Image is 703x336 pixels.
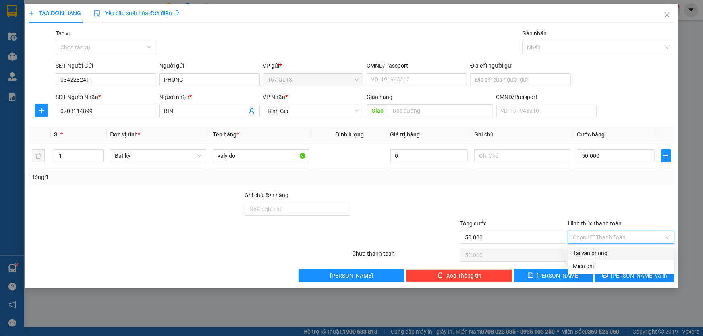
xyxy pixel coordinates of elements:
[159,61,259,70] div: Người gửi
[470,61,570,70] div: Địa chỉ người gửi
[537,271,580,280] span: [PERSON_NAME]
[213,149,309,162] input: VD: Bàn, Ghế
[35,107,48,113] span: plus
[245,203,351,216] input: Ghi chú đơn hàng
[245,192,289,198] label: Ghi chú đơn hàng
[390,131,420,138] span: Giá trị hàng
[446,271,481,280] span: Xóa Thông tin
[471,127,574,142] th: Ghi chú
[595,269,674,282] button: printer[PERSON_NAME] và In
[470,73,570,86] input: Địa chỉ của người gửi
[611,271,668,280] span: [PERSON_NAME] và In
[110,131,140,138] span: Đơn vị tính
[388,104,493,117] input: Dọc đường
[662,153,671,159] span: plus
[661,149,671,162] button: plus
[528,272,533,279] span: save
[656,4,678,27] button: Close
[330,271,373,280] span: [PERSON_NAME]
[406,269,512,282] button: deleteXóa Thông tin
[263,94,286,100] span: VP Nhận
[56,93,156,101] div: SĐT Người Nhận
[249,108,255,114] span: user-add
[577,131,605,138] span: Cước hàng
[115,150,201,162] span: Bất kỳ
[460,220,487,227] span: Tổng cước
[29,10,81,16] span: TẠO ĐƠN HÀNG
[54,131,60,138] span: SL
[94,10,100,17] img: icon
[573,249,670,258] div: Tại văn phòng
[56,30,72,37] label: Tác vụ
[335,131,364,138] span: Định lượng
[390,149,468,162] input: 0
[35,104,48,117] button: plus
[268,74,359,86] span: 167 QL13
[568,220,622,227] label: Hình thức thanh toán
[268,105,359,117] span: Bình Giã
[299,269,405,282] button: [PERSON_NAME]
[496,93,597,101] div: CMND/Passport
[56,61,156,70] div: SĐT Người Gửi
[573,262,670,270] div: Miễn phí
[367,104,388,117] span: Giao
[352,249,460,263] div: Chưa thanh toán
[664,12,670,18] span: close
[438,272,443,279] span: delete
[514,269,593,282] button: save[PERSON_NAME]
[213,131,239,138] span: Tên hàng
[367,94,392,100] span: Giao hàng
[474,149,570,162] input: Ghi Chú
[367,61,467,70] div: CMND/Passport
[32,173,272,181] div: Tổng: 1
[29,10,34,16] span: plus
[94,10,179,16] span: Yêu cầu xuất hóa đơn điện tử
[522,30,547,37] label: Gán nhãn
[263,61,363,70] div: VP gửi
[159,93,259,101] div: Người nhận
[602,272,608,279] span: printer
[32,149,45,162] button: delete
